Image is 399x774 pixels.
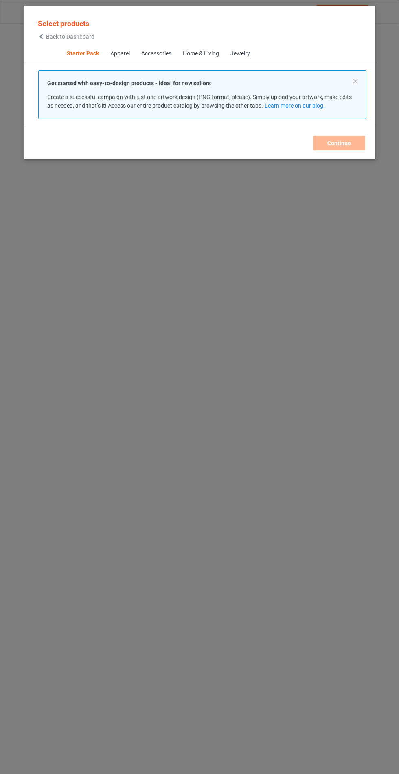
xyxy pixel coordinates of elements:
[61,44,104,64] span: Starter Pack
[230,50,250,58] div: Jewelry
[47,94,352,109] span: Create a successful campaign with just one artwork design (PNG format, please). Simply upload you...
[264,102,324,109] a: Learn more on our blog.
[38,19,89,28] span: Select products
[182,50,219,58] div: Home & Living
[47,80,211,86] strong: Get started with easy-to-design products - ideal for new sellers
[141,50,171,58] div: Accessories
[110,50,129,58] div: Apparel
[46,33,94,40] span: Back to Dashboard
